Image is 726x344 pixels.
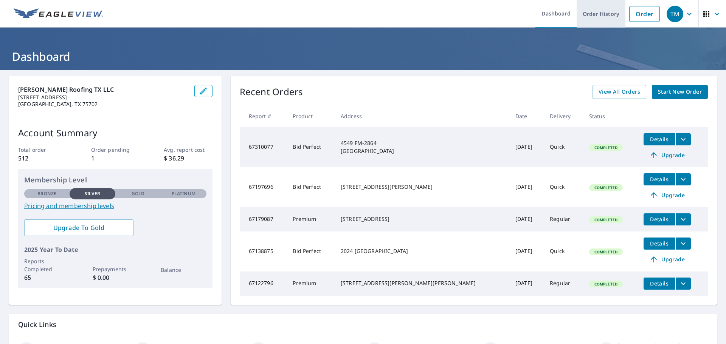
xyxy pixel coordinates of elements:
[341,215,503,223] div: [STREET_ADDRESS]
[287,127,335,167] td: Bid Perfect
[590,249,622,255] span: Completed
[675,173,691,185] button: filesDropdownBtn-67197696
[240,167,287,207] td: 67197696
[18,126,213,140] p: Account Summary
[18,94,188,101] p: [STREET_ADDRESS]
[164,146,212,154] p: Avg. report cost
[18,85,188,94] p: [PERSON_NAME] Roofing TX LLC
[93,273,138,282] p: $ 0.00
[24,245,206,254] p: 2025 Year To Date
[18,154,67,163] p: 512
[509,167,544,207] td: [DATE]
[675,238,691,250] button: filesDropdownBtn-67138875
[644,149,691,161] a: Upgrade
[667,6,683,22] div: TM
[509,105,544,127] th: Date
[37,190,56,197] p: Bronze
[590,145,622,150] span: Completed
[509,127,544,167] td: [DATE]
[91,146,140,154] p: Order pending
[644,253,691,265] a: Upgrade
[544,207,583,231] td: Regular
[240,85,303,99] p: Recent Orders
[648,216,671,223] span: Details
[544,105,583,127] th: Delivery
[287,231,335,271] td: Bid Perfect
[648,151,686,160] span: Upgrade
[93,265,138,273] p: Prepayments
[24,219,133,236] a: Upgrade To Gold
[341,139,503,154] div: 4549 FM-2864 [GEOGRAPHIC_DATA]
[24,257,70,273] p: Reports Completed
[9,49,717,64] h1: Dashboard
[590,217,622,222] span: Completed
[593,85,646,99] a: View All Orders
[132,190,144,197] p: Gold
[675,278,691,290] button: filesDropdownBtn-67122796
[18,320,708,329] p: Quick Links
[341,279,503,287] div: [STREET_ADDRESS][PERSON_NAME][PERSON_NAME]
[544,231,583,271] td: Quick
[648,255,686,264] span: Upgrade
[644,278,675,290] button: detailsBtn-67122796
[24,175,206,185] p: Membership Level
[161,266,206,274] p: Balance
[648,280,671,287] span: Details
[644,189,691,201] a: Upgrade
[287,207,335,231] td: Premium
[287,105,335,127] th: Product
[341,183,503,191] div: [STREET_ADDRESS][PERSON_NAME]
[18,146,67,154] p: Total order
[590,281,622,287] span: Completed
[240,231,287,271] td: 67138875
[648,176,671,183] span: Details
[509,207,544,231] td: [DATE]
[341,247,503,255] div: 2024 [GEOGRAPHIC_DATA]
[648,240,671,247] span: Details
[91,154,140,163] p: 1
[644,133,675,145] button: detailsBtn-67310077
[544,127,583,167] td: Quick
[287,167,335,207] td: Bid Perfect
[335,105,509,127] th: Address
[240,271,287,296] td: 67122796
[172,190,195,197] p: Platinum
[599,87,640,97] span: View All Orders
[30,224,127,232] span: Upgrade To Gold
[24,201,206,210] a: Pricing and membership levels
[164,154,212,163] p: $ 36.29
[544,271,583,296] td: Regular
[652,85,708,99] a: Start New Order
[658,87,702,97] span: Start New Order
[675,133,691,145] button: filesDropdownBtn-67310077
[14,8,103,20] img: EV Logo
[644,238,675,250] button: detailsBtn-67138875
[583,105,638,127] th: Status
[85,190,101,197] p: Silver
[629,6,660,22] a: Order
[240,127,287,167] td: 67310077
[24,273,70,282] p: 65
[590,185,622,190] span: Completed
[644,173,675,185] button: detailsBtn-67197696
[644,213,675,225] button: detailsBtn-67179087
[240,105,287,127] th: Report #
[544,167,583,207] td: Quick
[509,271,544,296] td: [DATE]
[675,213,691,225] button: filesDropdownBtn-67179087
[509,231,544,271] td: [DATE]
[287,271,335,296] td: Premium
[648,191,686,200] span: Upgrade
[240,207,287,231] td: 67179087
[648,136,671,143] span: Details
[18,101,188,108] p: [GEOGRAPHIC_DATA], TX 75702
